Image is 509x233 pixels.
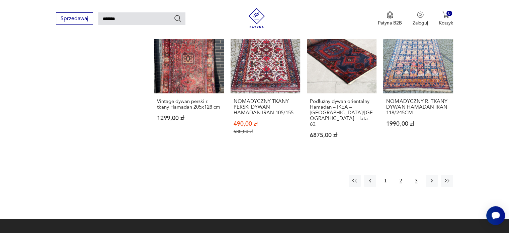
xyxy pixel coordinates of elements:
iframe: Smartsupp widget button [486,206,505,225]
a: Ikona medaluPatyna B2B [378,11,402,26]
img: Ikona koszyka [442,11,449,18]
button: 3 [410,175,422,187]
img: Ikonka użytkownika [417,11,424,18]
a: NOMADYCZNY R. TKANY DYWAN HAMADAN IRAN 118/245CMNOMADYCZNY R. TKANY DYWAN HAMADAN IRAN 118/245CM1... [383,23,453,151]
h3: NOMADYCZNY R. TKANY DYWAN HAMADAN IRAN 118/245CM [386,99,450,116]
p: 6875,00 zł [310,132,373,138]
h3: Vintage dywan perski r. tkany Hamadan 205x128 cm [157,99,221,110]
h3: NOMADYCZNY TKANY PERSKI DYWAN HAMADAN IRAN 105/155 [234,99,297,116]
button: Zaloguj [413,11,428,26]
a: SaleNOMADYCZNY TKANY PERSKI DYWAN HAMADAN IRAN 105/155NOMADYCZNY TKANY PERSKI DYWAN HAMADAN IRAN ... [231,23,300,151]
button: Szukaj [174,14,182,22]
div: 0 [446,11,452,16]
h3: Podłużny dywan orientalny Hamadan – IKEA – [GEOGRAPHIC_DATA]/[GEOGRAPHIC_DATA] – lata 60. [310,99,373,127]
img: Patyna - sklep z meblami i dekoracjami vintage [247,8,267,28]
a: Podłużny dywan orientalny Hamadan – IKEA – Persja/Iran – lata 60.Podłużny dywan orientalny Hamada... [307,23,376,151]
button: 1 [379,175,392,187]
p: 1990,00 zł [386,121,450,127]
p: Zaloguj [413,20,428,26]
p: Koszyk [439,20,453,26]
button: Patyna B2B [378,11,402,26]
p: 1299,00 zł [157,115,221,121]
button: 2 [395,175,407,187]
p: 580,00 zł [234,129,297,134]
img: Ikona medalu [387,11,393,19]
a: Sprzedawaj [56,17,93,21]
button: 0Koszyk [439,11,453,26]
a: Vintage dywan perski r. tkany Hamadan 205x128 cmVintage dywan perski r. tkany Hamadan 205x128 cm1... [154,23,224,151]
p: Patyna B2B [378,20,402,26]
p: 490,00 zł [234,121,297,127]
button: Sprzedawaj [56,12,93,25]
